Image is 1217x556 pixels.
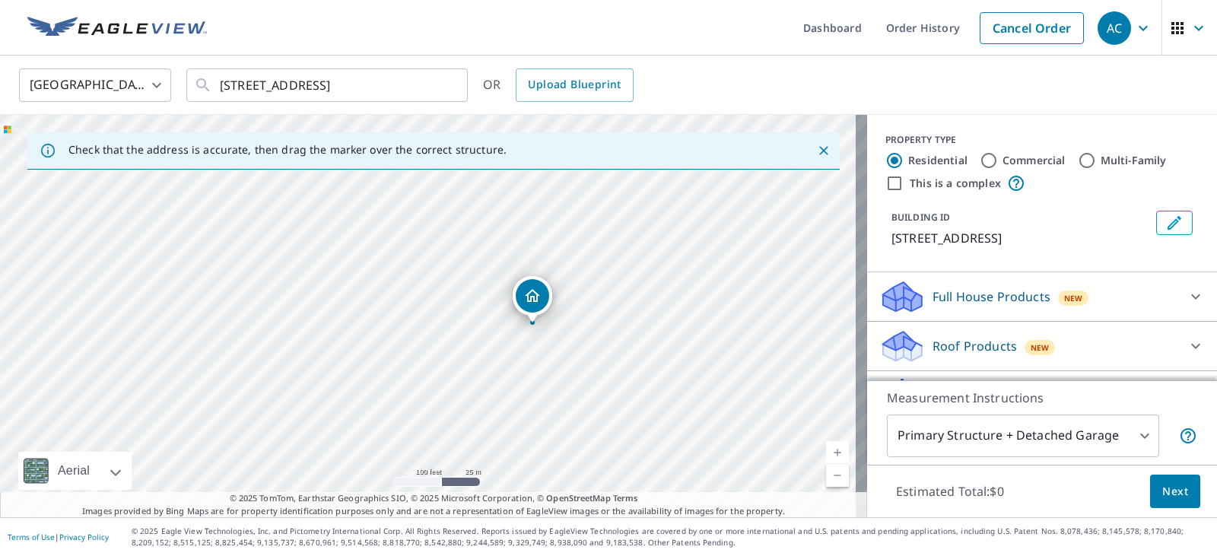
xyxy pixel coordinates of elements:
input: Search by address or latitude-longitude [220,64,437,106]
div: OR [483,68,634,102]
p: Measurement Instructions [887,389,1197,407]
p: Check that the address is accurate, then drag the marker over the correct structure. [68,143,507,157]
a: Current Level 18, Zoom Out [826,464,849,487]
span: Next [1162,482,1188,501]
p: Roof Products [933,337,1017,355]
p: Full House Products [933,288,1050,306]
div: [GEOGRAPHIC_DATA] [19,64,171,106]
div: Full House ProductsNew [879,278,1205,315]
img: EV Logo [27,17,207,40]
div: Dropped pin, building 1, Residential property, 1401 County Road 2070 Gainesville, TX 76240 [513,276,552,323]
span: © 2025 TomTom, Earthstar Geographics SIO, © 2025 Microsoft Corporation, © [230,492,638,505]
p: | [8,532,109,542]
div: Primary Structure + Detached Garage [887,415,1159,457]
div: Aerial [53,452,94,490]
p: Estimated Total: $0 [884,475,1016,508]
div: AC [1098,11,1131,45]
a: Cancel Order [980,12,1084,44]
label: Commercial [1003,153,1066,168]
span: Your report will include the primary structure and a detached garage if one exists. [1179,427,1197,445]
p: © 2025 Eagle View Technologies, Inc. and Pictometry International Corp. All Rights Reserved. Repo... [132,526,1209,548]
a: Current Level 18, Zoom In [826,441,849,464]
button: Next [1150,475,1200,509]
p: BUILDING ID [891,211,950,224]
label: This is a complex [910,176,1001,191]
span: New [1031,342,1050,354]
button: Close [814,141,834,160]
a: Privacy Policy [59,532,109,542]
span: New [1064,292,1083,304]
label: Residential [908,153,968,168]
span: Upload Blueprint [528,75,621,94]
p: [STREET_ADDRESS] [891,229,1150,247]
a: Terms [613,492,638,504]
label: Multi-Family [1101,153,1167,168]
div: Solar ProductsNew [879,377,1205,414]
div: Roof ProductsNew [879,328,1205,364]
a: OpenStreetMap [546,492,610,504]
div: Aerial [18,452,132,490]
button: Edit building 1 [1156,211,1193,235]
div: PROPERTY TYPE [885,133,1199,147]
a: Upload Blueprint [516,68,633,102]
a: Terms of Use [8,532,55,542]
